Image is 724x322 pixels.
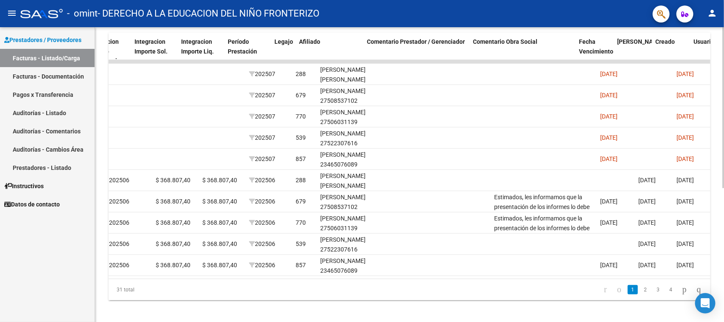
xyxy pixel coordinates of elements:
datatable-header-cell: Creado [652,33,690,70]
div: [PERSON_NAME] 27506031139 [320,214,381,233]
span: 202506 [249,219,275,226]
span: $ 368.807,40 [202,219,237,226]
span: [DATE] [600,262,618,268]
span: [PERSON_NAME] [617,38,663,45]
span: [DATE] [600,155,618,162]
span: $ 368.807,40 [202,240,237,247]
span: [DATE] [638,262,656,268]
span: 202507 [249,155,275,162]
span: Fecha Vencimiento [579,38,613,55]
div: [PERSON_NAME] [PERSON_NAME] 27512763095 [320,65,381,94]
span: [DATE] [600,219,618,226]
span: [DATE] [638,198,656,205]
div: 857 [296,154,306,164]
div: Open Intercom Messenger [695,293,716,314]
div: 770 [296,218,306,228]
span: Creado [655,38,675,45]
span: Estimados, les informamos que la presentación de los informes lo debe hacer la o el titular a tra... [494,215,593,289]
span: [DATE] [676,155,694,162]
div: [PERSON_NAME] 27508537102 [320,86,381,106]
span: [DATE] [600,71,618,77]
div: 31 total [109,279,227,300]
a: 1 [628,285,638,294]
span: 202507 [249,71,275,77]
a: go to first page [600,285,611,294]
span: $ 368.807,40 [202,177,237,184]
span: Comentario Prestador / Gerenciador [367,38,465,45]
span: [DATE] [638,177,656,184]
datatable-header-cell: Fecha Confimado [614,33,652,70]
div: [PERSON_NAME] 27522307616 [320,129,381,148]
a: go to next page [679,285,690,294]
li: page 2 [639,282,652,297]
datatable-header-cell: Integracion Importe Liq. [178,33,224,70]
datatable-header-cell: Comentario Obra Social [470,33,576,70]
span: 202507 [249,92,275,99]
span: - DERECHO A LA EDUCACION DEL NIÑO FRONTERIZO [98,4,319,23]
span: [DATE] [600,92,618,99]
datatable-header-cell: Período Prestación [224,33,271,70]
span: Afiliado [299,38,320,45]
li: page 3 [652,282,665,297]
span: 202506 [109,219,129,226]
span: $ 368.807,40 [156,240,190,247]
span: Legajo [274,38,293,45]
span: Usuario [693,38,714,45]
span: Comentario Obra Social [473,38,537,45]
mat-icon: person [707,8,717,18]
span: Período Prestación [228,38,257,55]
datatable-header-cell: Integracion Importe Sol. [131,33,178,70]
span: 202507 [249,134,275,141]
div: 857 [296,260,306,270]
span: $ 368.807,40 [156,198,190,205]
div: [PERSON_NAME] 23465076089 [320,150,381,169]
span: Prestadores / Proveedores [4,35,81,45]
div: 679 [296,90,306,100]
div: [PERSON_NAME] 27506031139 [320,107,381,127]
span: - omint [67,4,98,23]
span: [DATE] [676,71,694,77]
div: 770 [296,112,306,121]
span: Datos de contacto [4,200,60,209]
li: page 1 [626,282,639,297]
a: 3 [653,285,663,294]
span: [DATE] [676,219,694,226]
datatable-header-cell: Comentario Prestador / Gerenciador [363,33,470,70]
span: Instructivos [4,181,44,191]
div: 288 [296,175,306,185]
span: Integracion Importe Liq. [181,38,214,55]
span: [DATE] [600,198,618,205]
span: 202506 [109,198,129,205]
datatable-header-cell: Legajo [271,33,296,70]
span: [DATE] [676,262,694,268]
span: $ 368.807,40 [156,219,190,226]
span: Integracion Importe Sol. [134,38,168,55]
a: 4 [666,285,676,294]
span: [DATE] [676,240,694,247]
div: [PERSON_NAME] 27508537102 [320,192,381,212]
div: [PERSON_NAME] 23465076089 [320,256,381,276]
datatable-header-cell: Afiliado [296,33,363,70]
span: [DATE] [638,240,656,247]
div: [PERSON_NAME] 27522307616 [320,235,381,254]
datatable-header-cell: Fecha Vencimiento [576,33,614,70]
span: [DATE] [676,177,694,184]
span: 202506 [249,262,275,268]
a: go to previous page [613,285,625,294]
div: 539 [296,239,306,249]
span: [DATE] [676,113,694,120]
span: Estimados, les informamos que la presentación de los informes lo debe hacer la o el titular a tra... [494,194,593,268]
span: 202506 [249,240,275,247]
span: [DATE] [676,92,694,99]
li: page 4 [665,282,677,297]
div: 679 [296,197,306,206]
span: [DATE] [600,134,618,141]
span: [DATE] [638,219,656,226]
span: [DATE] [676,134,694,141]
div: 539 [296,133,306,143]
span: $ 368.807,40 [202,198,237,205]
span: $ 368.807,40 [156,262,190,268]
span: 202506 [109,177,129,184]
div: 288 [296,69,306,79]
span: 202506 [109,240,129,247]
